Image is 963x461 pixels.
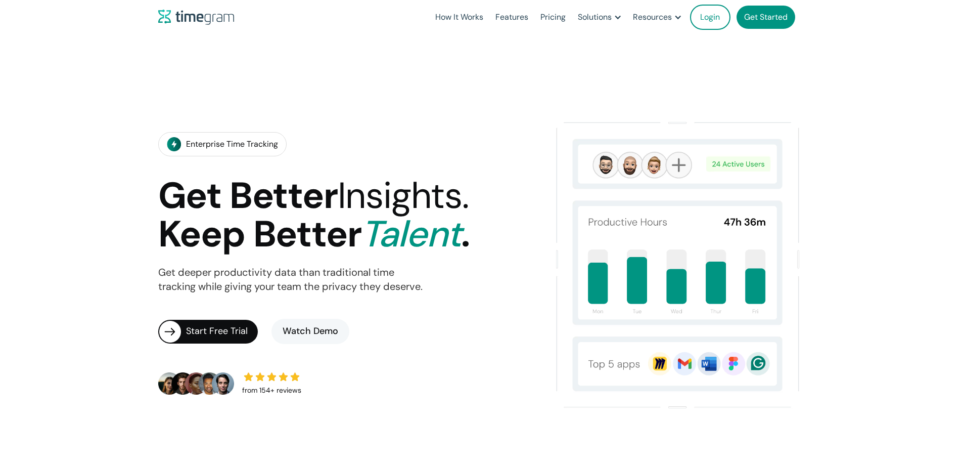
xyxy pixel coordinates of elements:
div: Enterprise Time Tracking [186,137,278,151]
div: Solutions [578,10,612,24]
div: Start Free Trial [186,324,258,339]
a: Login [690,5,730,30]
a: Start Free Trial [158,320,258,344]
a: Watch Demo [271,319,349,344]
p: Get deeper productivity data than traditional time tracking while giving your team the privacy th... [158,266,423,294]
a: Get Started [737,6,795,29]
span: Insights. [338,172,469,219]
div: from 154+ reviews [242,384,301,398]
div: Resources [633,10,672,24]
h1: Get Better Keep Better . [158,177,470,254]
span: Talent [361,211,461,258]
